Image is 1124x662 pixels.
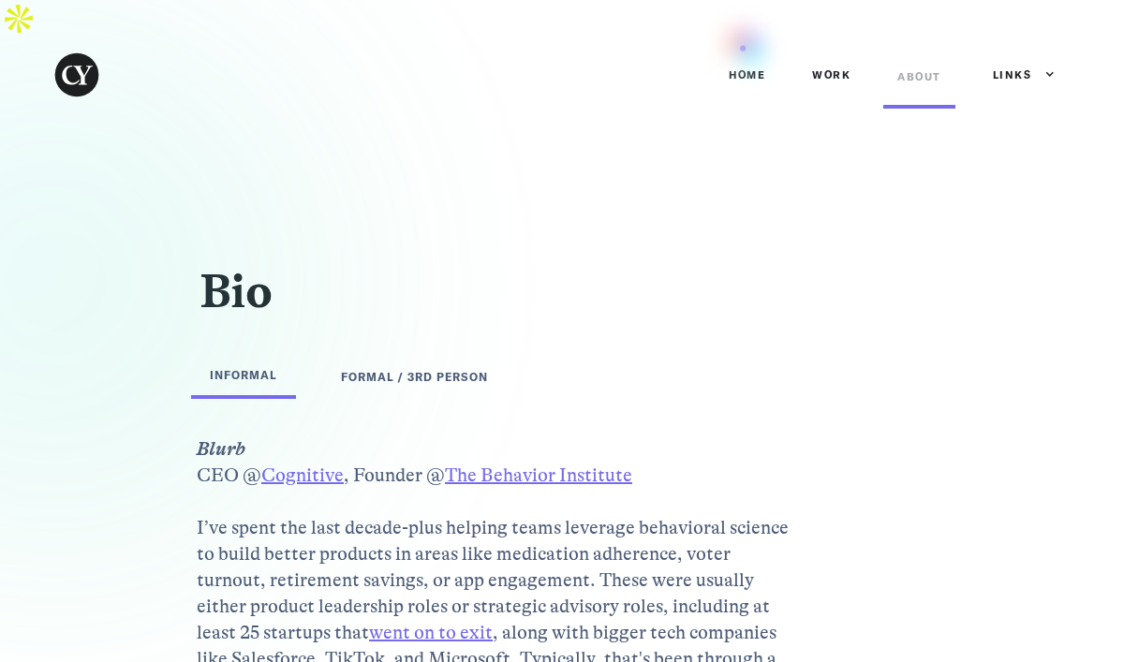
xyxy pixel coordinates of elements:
div: Links [993,66,1032,84]
a: The Behavior Institute‍ [445,464,632,486]
a: Cognitive [261,464,344,486]
a: went on to exit [369,622,493,643]
div: FORMAL / 3rd PERSON [341,367,488,386]
div: INFORMAL [210,365,277,384]
em: Blurb [197,436,796,463]
a: home [51,49,126,101]
a: Home [715,47,779,103]
a: ABOUT [883,49,955,109]
div: Links [974,47,1056,103]
a: Work [798,47,865,103]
